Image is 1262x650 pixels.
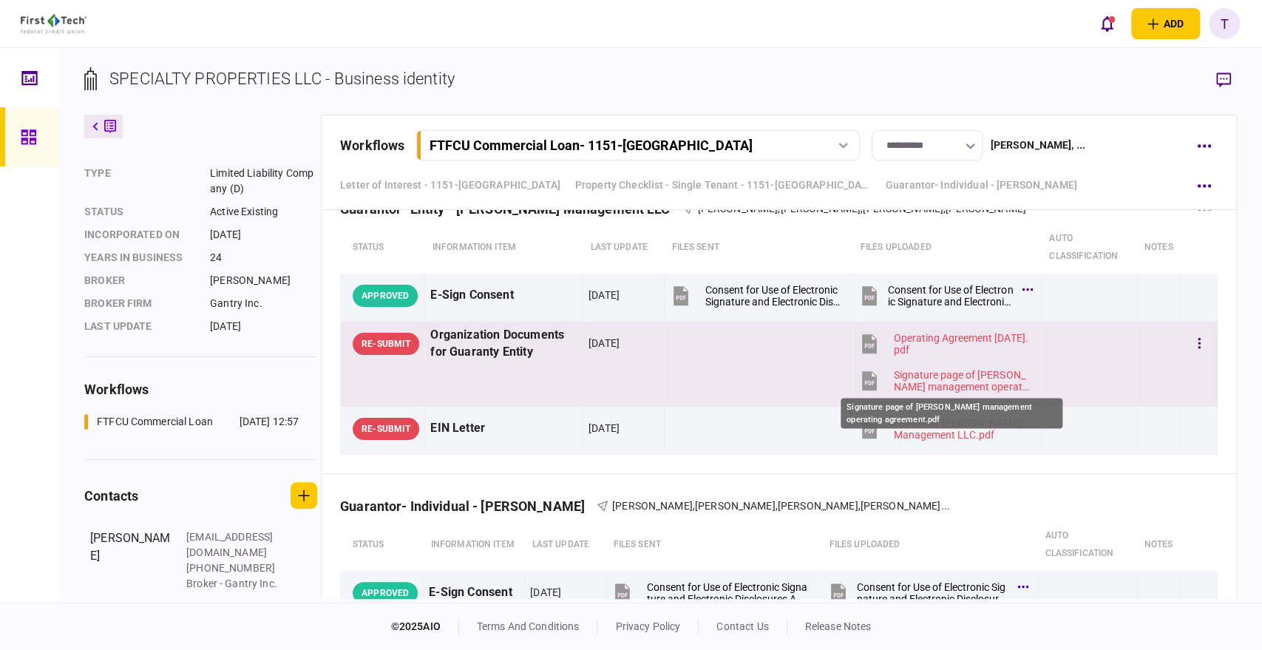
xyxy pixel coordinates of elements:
[430,279,577,312] div: E-Sign Consent
[353,285,418,307] div: APPROVED
[615,620,680,632] a: privacy policy
[670,279,840,312] button: Consent for Use of Electronic Signature and Electronic Disclosures Agreement Editable.pdf
[894,369,1028,393] div: Signature page of Eldredge management operating agreement.pdf
[612,500,693,512] span: [PERSON_NAME]
[109,67,455,91] div: SPECIALTY PROPERTIES LLC - Business identity
[84,319,195,334] div: last update
[1137,519,1181,571] th: notes
[240,414,299,430] div: [DATE] 12:57
[341,222,425,274] th: status
[611,576,809,609] button: Consent for Use of Electronic Signature and Electronic Disclosures Agreement Editable.pdf
[84,166,195,197] div: Type
[858,500,860,512] span: ,
[341,519,424,571] th: status
[210,296,317,311] div: Gantry Inc.
[477,620,580,632] a: terms and conditions
[84,250,195,265] div: years in business
[716,620,768,632] a: contact us
[1137,222,1181,274] th: notes
[863,203,943,214] span: [PERSON_NAME]
[606,519,822,571] th: files sent
[776,500,778,512] span: ,
[84,273,195,288] div: Broker
[888,284,1014,308] div: Consent for Use of Electronic Signature and Electronic Disclosures Agreement Editable.pdf
[340,498,597,514] div: Guarantor- Individual - [PERSON_NAME]
[946,203,1026,214] span: [PERSON_NAME]
[827,576,1025,609] button: Consent for Use of Electronic Signature and Electronic Disclosures Agreement Editable.pdf
[858,279,1028,312] button: Consent for Use of Electronic Signature and Electronic Disclosures Agreement Editable.pdf
[210,273,317,288] div: [PERSON_NAME]
[894,332,1028,356] div: Operating Agreement 06-13-06.pdf
[886,177,1077,193] a: Guarantor- Individual - [PERSON_NAME]
[391,619,459,634] div: © 2025 AIO
[940,498,949,514] span: ...
[612,498,950,514] div: Scot Halladay
[530,585,561,600] div: [DATE]
[695,500,776,512] span: [PERSON_NAME]
[210,204,317,220] div: Active Existing
[21,14,86,33] img: client company logo
[705,284,840,308] div: Consent for Use of Electronic Signature and Electronic Disclosures Agreement Editable.pdf
[90,529,172,592] div: [PERSON_NAME]
[1131,8,1200,39] button: open adding identity options
[1037,519,1136,571] th: auto classification
[588,288,620,302] div: [DATE]
[210,166,317,197] div: Limited Liability Company (D)
[353,582,418,604] div: APPROVED
[430,327,577,361] div: Organization Documents for Guaranty Entity
[780,203,861,214] span: [PERSON_NAME]
[84,204,195,220] div: status
[424,519,525,571] th: Information item
[858,327,1028,360] button: Operating Agreement 06-13-06.pdf
[416,130,860,160] button: FTFCU Commercial Loan- 1151-[GEOGRAPHIC_DATA]
[664,222,852,274] th: files sent
[353,333,419,355] div: RE-SUBMIT
[525,519,606,571] th: last update
[990,138,1085,153] div: [PERSON_NAME] , ...
[186,529,282,561] div: [EMAIL_ADDRESS][DOMAIN_NAME]
[647,581,809,605] div: Consent for Use of Electronic Signature and Electronic Disclosures Agreement Editable.pdf
[697,203,778,214] span: [PERSON_NAME]
[857,581,1010,605] div: Consent for Use of Electronic Signature and Electronic Disclosures Agreement Editable.pdf
[84,486,138,506] div: contacts
[805,620,872,632] a: release notes
[821,519,1037,571] th: Files uploaded
[841,398,1062,428] div: Signature page of [PERSON_NAME] management operating agreement.pdf
[1042,222,1137,274] th: auto classification
[84,227,195,243] div: incorporated on
[778,203,780,214] span: ,
[575,177,871,193] a: Property Checklist - Single Tenant - 1151-[GEOGRAPHIC_DATA], [GEOGRAPHIC_DATA], [GEOGRAPHIC_DATA]
[1209,8,1240,39] button: T
[210,227,317,243] div: [DATE]
[210,319,317,334] div: [DATE]
[186,576,282,592] div: Broker - Gantry Inc.
[861,203,863,214] span: ,
[97,414,213,430] div: FTFCU Commercial Loan
[693,500,695,512] span: ,
[583,222,664,274] th: last update
[430,138,752,153] div: FTFCU Commercial Loan - 1151-[GEOGRAPHIC_DATA]
[778,500,858,512] span: [PERSON_NAME]
[340,201,682,217] div: Guarantor- Entity - [PERSON_NAME] Management LLC
[861,500,941,512] span: [PERSON_NAME]
[210,250,317,265] div: 24
[84,379,317,399] div: workflows
[425,222,583,274] th: Information item
[853,222,1042,274] th: Files uploaded
[84,296,195,311] div: broker firm
[429,576,519,609] div: E-Sign Consent
[588,421,620,436] div: [DATE]
[353,418,419,440] div: RE-SUBMIT
[340,177,560,193] a: Letter of Interest - 1151-[GEOGRAPHIC_DATA]
[858,364,1028,397] button: Signature page of Eldredge management operating agreement.pdf
[340,135,404,155] div: workflows
[430,412,577,445] div: EIN Letter
[1091,8,1122,39] button: open notifications list
[588,336,620,351] div: [DATE]
[84,414,299,430] a: FTFCU Commercial Loan[DATE] 12:57
[943,203,946,214] span: ,
[186,561,282,576] div: [PHONE_NUMBER]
